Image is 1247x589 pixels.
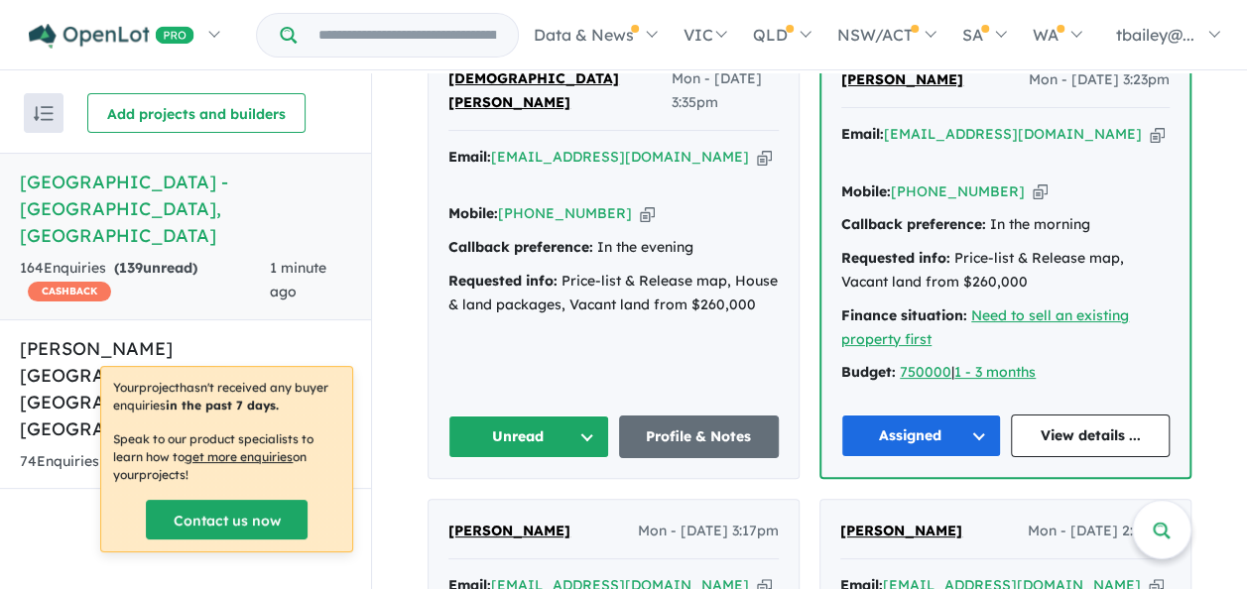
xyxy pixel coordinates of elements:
p: Speak to our product specialists to learn how to on your projects ! [113,430,340,484]
strong: Email: [841,125,884,143]
strong: Budget: [841,363,896,381]
a: [PHONE_NUMBER] [891,182,1025,200]
a: [DEMOGRAPHIC_DATA][PERSON_NAME] [448,67,672,115]
p: Your project hasn't received any buyer enquiries [113,379,340,414]
span: CASHBACK [28,282,111,301]
h5: [PERSON_NAME][GEOGRAPHIC_DATA] - [GEOGRAPHIC_DATA] , [GEOGRAPHIC_DATA] [20,335,351,442]
span: [DEMOGRAPHIC_DATA][PERSON_NAME] [448,69,619,111]
span: Mon - [DATE] 2:30pm [1028,520,1171,543]
button: Copy [640,203,655,224]
div: Price-list & Release map, House & land packages, Vacant land from $260,000 [448,270,779,317]
span: [PERSON_NAME] [841,70,963,88]
button: Copy [1033,181,1048,202]
strong: Callback preference: [841,215,986,233]
button: Add projects and builders [87,93,306,133]
strong: Callback preference: [448,238,593,256]
h5: [GEOGRAPHIC_DATA] - [GEOGRAPHIC_DATA] , [GEOGRAPHIC_DATA] [20,169,351,249]
div: In the evening [448,236,779,260]
b: in the past 7 days. [166,398,279,412]
button: Assigned [841,414,1001,457]
a: Contact us now [146,500,308,539]
span: Mon - [DATE] 3:17pm [638,520,779,543]
a: Need to sell an existing property first [841,306,1129,348]
a: [PERSON_NAME] [841,68,963,92]
input: Try estate name, suburb, builder or developer [301,14,514,57]
div: Price-list & Release map, Vacant land from $260,000 [841,247,1170,294]
strong: Requested info: [841,249,950,267]
span: Mon - [DATE] 3:23pm [1029,68,1170,92]
a: [PHONE_NUMBER] [498,204,632,222]
strong: Requested info: [448,272,558,290]
strong: Finance situation: [841,306,967,324]
div: In the morning [841,213,1170,237]
span: tbailey@... [1116,25,1194,45]
span: 139 [119,259,143,277]
a: 750000 [900,363,951,381]
a: [PERSON_NAME] [448,520,570,543]
button: Copy [757,147,772,168]
span: 1 minute ago [270,259,326,300]
strong: ( unread) [114,259,197,277]
a: 1 - 3 months [954,363,1036,381]
a: Profile & Notes [619,415,780,458]
div: 164 Enquir ies [20,257,270,304]
img: Openlot PRO Logo White [29,24,194,49]
a: View details ... [1011,414,1171,457]
button: Copy [1150,124,1165,145]
a: [EMAIL_ADDRESS][DOMAIN_NAME] [884,125,1142,143]
div: | [841,361,1170,385]
strong: Email: [448,148,491,166]
img: sort.svg [34,106,54,121]
a: [EMAIL_ADDRESS][DOMAIN_NAME] [491,148,749,166]
span: [PERSON_NAME] [448,522,570,539]
strong: Mobile: [841,182,891,200]
a: [PERSON_NAME] [840,520,962,543]
u: get more enquiries [185,449,293,464]
strong: Mobile: [448,204,498,222]
span: Mon - [DATE] 3:35pm [672,67,779,115]
button: Unread [448,415,609,458]
span: [PERSON_NAME] [840,522,962,539]
div: 74 Enquir ies [20,450,280,474]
